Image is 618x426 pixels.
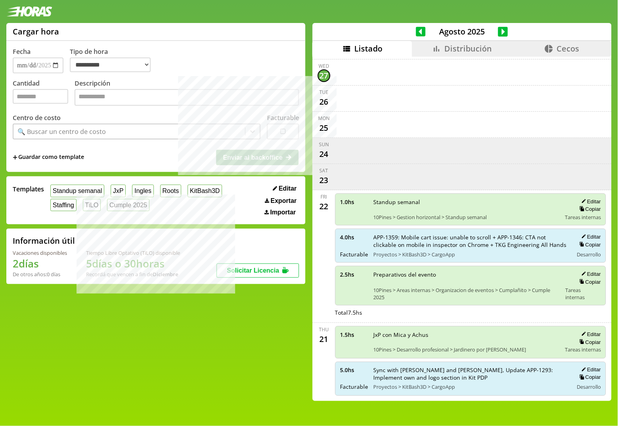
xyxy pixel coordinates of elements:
[445,43,492,54] span: Distribución
[374,214,560,221] span: 10Pines > Gestion horizontal > Standup semanal
[13,271,67,278] div: De otros años: 0 días
[6,6,52,17] img: logotipo
[271,197,297,204] span: Exportar
[374,287,560,301] span: 10Pines > Areas internas > Organizacion de eventos > Cumplañito > Cumple 2025
[340,367,368,374] span: 5.0 hs
[107,199,150,211] button: Cumple 2025
[13,235,75,246] h2: Información útil
[318,122,330,134] div: 25
[319,89,328,96] div: Tue
[579,271,601,277] button: Editar
[13,153,17,162] span: +
[160,185,181,197] button: Roots
[13,256,67,271] h1: 2 días
[577,251,601,258] span: Desarrollo
[70,57,151,72] select: Tipo de hora
[321,193,327,200] div: Fri
[579,331,601,338] button: Editar
[70,47,157,73] label: Tipo de hora
[13,249,67,256] div: Vacaciones disponibles
[577,374,601,381] button: Copiar
[557,43,580,54] span: Cecos
[579,198,601,205] button: Editar
[355,43,383,54] span: Listado
[426,26,498,37] span: Agosto 2025
[86,256,180,271] h1: 5 días o 30 horas
[577,384,601,391] span: Desarrollo
[13,89,68,104] input: Cantidad
[577,241,601,248] button: Copiar
[318,148,330,160] div: 24
[86,271,180,278] div: Recordá que vencen a fin de
[111,185,126,197] button: JxP
[340,331,368,338] span: 1.5 hs
[319,141,329,148] div: Sun
[318,200,330,213] div: 22
[340,233,368,241] span: 4.0 hs
[579,233,601,240] button: Editar
[374,233,568,248] span: APP-1359: Mobile cart issue: unable to scroll + APP-1346: CTA not clickable on mobile in inspecto...
[13,153,84,162] span: +Guardar como template
[577,279,601,285] button: Copiar
[577,339,601,346] button: Copiar
[374,384,568,391] span: Proyectos > KitBash3D > CargoApp
[13,79,75,108] label: Cantidad
[153,271,178,278] b: Diciembre
[374,367,568,382] span: Sync with [PERSON_NAME] and [PERSON_NAME], Update APP-1293: Implement own and logo section in Kit...
[227,267,279,274] span: Solicitar Licencia
[374,198,560,206] span: Standup semanal
[318,96,330,108] div: 26
[340,198,368,206] span: 1.0 hs
[86,249,180,256] div: Tiempo Libre Optativo (TiLO) disponible
[13,26,59,37] h1: Cargar hora
[83,199,101,211] button: TiLO
[13,113,61,122] label: Centro de costo
[319,63,329,69] div: Wed
[263,197,299,205] button: Exportar
[271,185,299,193] button: Editar
[188,185,222,197] button: KitBash3D
[318,115,330,122] div: Mon
[374,331,560,338] span: JxP con Mica y Achus
[566,287,601,301] span: Tareas internas
[279,185,297,192] span: Editar
[217,264,299,278] button: Solicitar Licencia
[565,214,601,221] span: Tareas internas
[318,174,330,187] div: 23
[75,89,299,106] textarea: Descripción
[50,199,77,211] button: Staffing
[565,346,601,353] span: Tareas internas
[75,79,299,108] label: Descripción
[374,251,568,258] span: Proyectos > KitBash3D > CargoApp
[340,271,368,278] span: 2.5 hs
[320,167,328,174] div: Sat
[335,309,606,316] div: Total 7.5 hs
[374,346,560,353] span: 10Pines > Desarrollo profesional > Jardinero por [PERSON_NAME]
[50,185,104,197] button: Standup semanal
[579,367,601,373] button: Editar
[13,185,44,193] span: Templates
[319,326,329,333] div: Thu
[335,399,606,407] div: Total 6.5 hs
[267,113,299,122] label: Facturable
[270,209,296,216] span: Importar
[17,127,106,136] div: 🔍 Buscar un centro de costo
[318,69,330,82] div: 27
[13,47,31,56] label: Fecha
[313,57,612,400] div: scrollable content
[340,383,368,391] span: Facturable
[318,333,330,346] div: 21
[132,185,154,197] button: Ingles
[374,271,560,278] span: Preparativos del evento
[340,250,368,258] span: Facturable
[577,206,601,212] button: Copiar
